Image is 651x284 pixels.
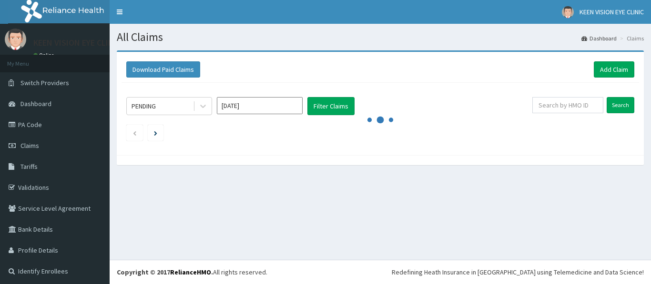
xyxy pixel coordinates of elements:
[392,267,644,277] div: Redefining Heath Insurance in [GEOGRAPHIC_DATA] using Telemedicine and Data Science!
[307,97,355,115] button: Filter Claims
[217,97,303,114] input: Select Month and Year
[132,128,137,137] a: Previous page
[618,34,644,42] li: Claims
[20,99,51,108] span: Dashboard
[366,106,395,134] svg: audio-loading
[20,78,69,87] span: Switch Providers
[154,128,157,137] a: Next page
[580,8,644,16] span: KEEN VISION EYE CLINIC
[20,162,38,171] span: Tariffs
[20,141,39,150] span: Claims
[562,6,574,18] img: User Image
[117,268,213,276] strong: Copyright © 2017 .
[117,31,644,43] h1: All Claims
[110,260,651,284] footer: All rights reserved.
[33,52,56,59] a: Online
[132,101,156,111] div: PENDING
[607,97,634,113] input: Search
[532,97,603,113] input: Search by HMO ID
[33,39,121,47] p: KEEN VISION EYE CLINIC
[5,29,26,50] img: User Image
[594,61,634,78] a: Add Claim
[170,268,211,276] a: RelianceHMO
[581,34,617,42] a: Dashboard
[126,61,200,78] button: Download Paid Claims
